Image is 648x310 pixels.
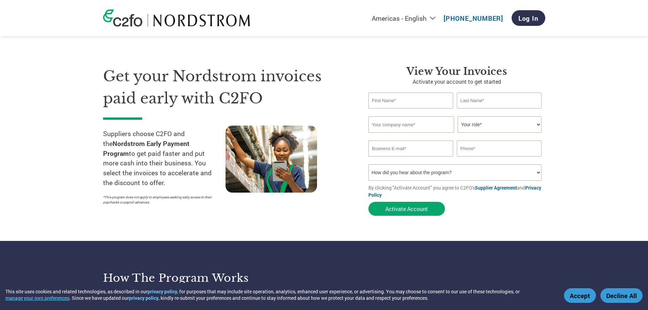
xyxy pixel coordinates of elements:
p: Activate your account to get started [368,78,545,86]
input: Phone* [457,141,542,157]
div: Inavlid Email Address [368,157,453,162]
button: Decline All [600,288,643,303]
a: Privacy Policy [368,184,541,198]
h3: How the program works [103,271,316,285]
a: privacy policy [129,295,159,301]
input: First Name* [368,93,453,109]
a: [PHONE_NUMBER] [444,14,503,22]
a: privacy policy [148,288,177,295]
input: Invalid Email format [368,141,453,157]
a: Supplier Agreement [475,184,517,191]
p: *This program does not apply to employees seeking early access to their paychecks or payroll adva... [103,195,219,205]
input: Last Name* [457,93,542,109]
div: Invalid first name or first name is too long [368,109,453,114]
input: Your company name* [368,116,454,133]
button: manage your own preferences [5,295,69,301]
p: Suppliers choose C2FO and the to get paid faster and put more cash into their business. You selec... [103,129,226,188]
h3: View Your Invoices [368,65,545,78]
div: Inavlid Phone Number [457,157,542,162]
button: Activate Account [368,202,445,216]
h1: Get your Nordstrom invoices paid early with C2FO [103,65,348,109]
select: Title/Role [458,116,542,133]
img: supply chain worker [226,126,317,193]
strong: Nordstrom Early Payment Program [103,139,189,158]
button: Accept [564,288,596,303]
a: Log In [512,10,545,26]
div: Invalid company name or company name is too long [368,133,542,138]
img: Nordstrom [153,14,251,27]
div: This site uses cookies and related technologies, as described in our , for purposes that may incl... [5,288,554,301]
div: Invalid last name or last name is too long [457,109,542,114]
img: c2fo logo [103,10,143,27]
p: By clicking "Activate Account" you agree to C2FO's and [368,184,545,198]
